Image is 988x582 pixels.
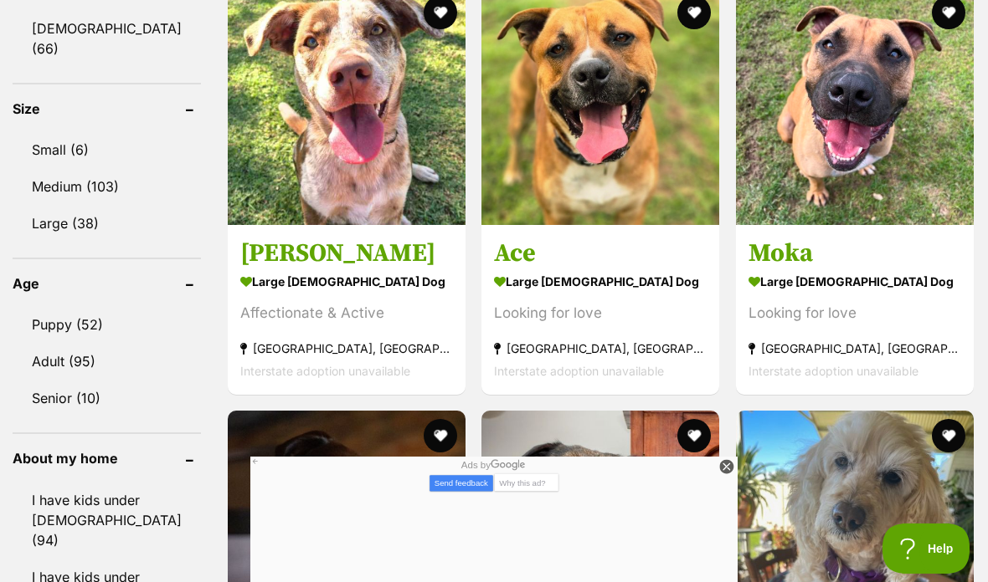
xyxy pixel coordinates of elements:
[494,364,664,378] span: Interstate adoption unavailable
[240,237,453,269] h3: [PERSON_NAME]
[932,419,965,452] button: favourite
[749,302,961,324] div: Looking for love
[400,4,461,24] img: googlelogo_dark_color_84x28dp.png
[13,307,201,342] a: Puppy (52)
[749,237,961,269] h3: Moka
[494,302,707,324] div: Looking for love
[407,28,514,58] span: Why this ad?
[749,364,919,378] span: Interstate adoption unavailable
[13,451,201,466] header: About my home
[883,523,971,574] iframe: Help Scout Beacon - Open
[13,482,201,558] a: I have kids under [DEMOGRAPHIC_DATA] (94)
[494,237,707,269] h3: Ace
[424,419,457,452] button: favourite
[240,364,410,378] span: Interstate adoption unavailable
[494,269,707,294] strong: large [DEMOGRAPHIC_DATA] Dog
[481,225,719,395] a: Ace large [DEMOGRAPHIC_DATA] Dog Looking for love [GEOGRAPHIC_DATA], [GEOGRAPHIC_DATA] Interstate...
[299,31,404,58] span: Send feedback
[749,337,961,360] strong: [GEOGRAPHIC_DATA], [GEOGRAPHIC_DATA]
[240,269,453,294] strong: large [DEMOGRAPHIC_DATA] Dog
[13,11,201,66] a: [DEMOGRAPHIC_DATA] (66)
[13,380,201,416] a: Senior (10)
[736,225,974,395] a: Moka large [DEMOGRAPHIC_DATA] Dog Looking for love [GEOGRAPHIC_DATA], [GEOGRAPHIC_DATA] Interstat...
[228,225,466,395] a: [PERSON_NAME] large [DEMOGRAPHIC_DATA] Dog Affectionate & Active [GEOGRAPHIC_DATA], [GEOGRAPHIC_D...
[13,132,201,167] a: Small (6)
[13,101,201,116] header: Size
[189,498,799,574] iframe: Advertisement
[240,302,453,324] div: Affectionate & Active
[494,337,707,360] strong: [GEOGRAPHIC_DATA], [GEOGRAPHIC_DATA]
[749,269,961,294] strong: large [DEMOGRAPHIC_DATA] Dog
[13,169,201,204] a: Medium (103)
[13,344,201,379] a: Adult (95)
[678,419,712,452] button: favourite
[352,5,401,23] span: Ads by
[13,206,201,241] a: Large (38)
[13,276,201,291] header: Age
[240,337,453,360] strong: [GEOGRAPHIC_DATA], [GEOGRAPHIC_DATA]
